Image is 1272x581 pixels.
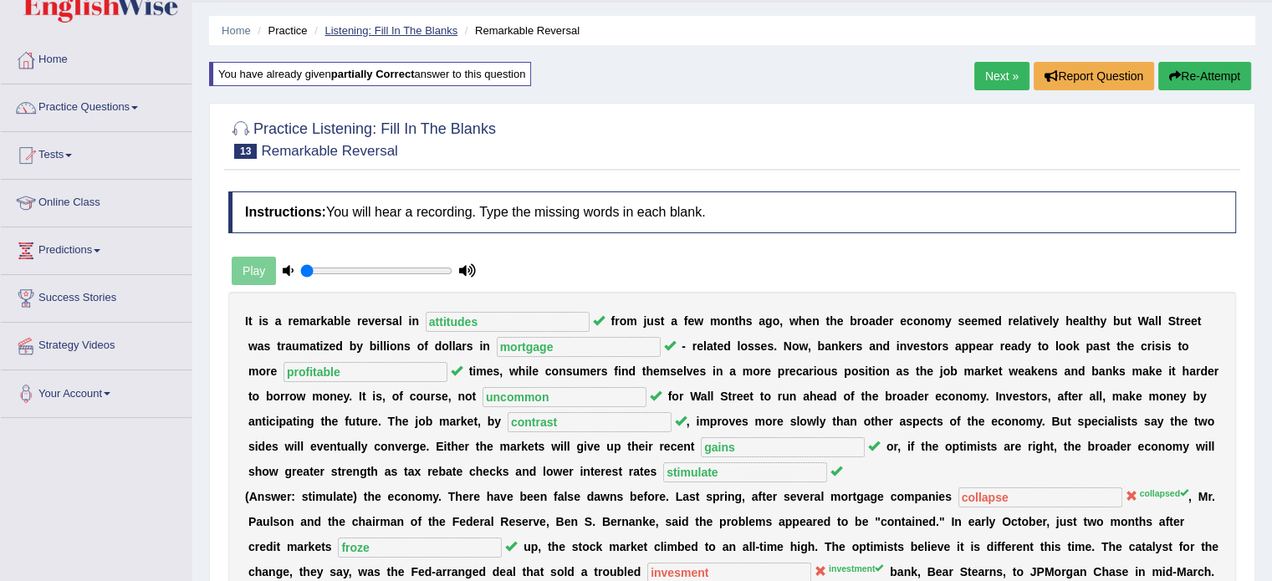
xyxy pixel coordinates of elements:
[927,339,931,353] b: t
[927,314,935,328] b: o
[737,339,740,353] b: l
[461,23,580,38] li: Remarkable Reversal
[773,314,780,328] b: o
[646,314,654,328] b: u
[971,314,978,328] b: e
[341,314,345,328] b: l
[789,364,796,378] b: e
[476,364,486,378] b: m
[988,339,993,353] b: r
[799,314,806,328] b: h
[765,314,773,328] b: g
[825,314,830,328] b: t
[411,314,419,328] b: n
[723,339,731,353] b: d
[1089,314,1093,328] b: t
[728,314,735,328] b: n
[1086,339,1093,353] b: p
[615,314,619,328] b: r
[1162,339,1165,353] b: i
[1148,314,1155,328] b: a
[974,62,1029,90] a: Next »
[653,364,660,378] b: e
[417,339,425,353] b: o
[784,339,792,353] b: N
[426,312,590,332] input: blank
[1065,314,1073,328] b: h
[467,339,473,353] b: s
[743,364,753,378] b: m
[876,339,883,353] b: n
[734,314,738,328] b: t
[299,339,309,353] b: m
[825,339,831,353] b: a
[320,339,324,353] b: i
[697,339,703,353] b: e
[920,314,927,328] b: n
[713,364,716,378] b: i
[1176,314,1180,328] b: t
[258,364,266,378] b: o
[222,24,251,37] a: Home
[792,339,799,353] b: o
[285,339,292,353] b: a
[729,364,736,378] b: a
[661,314,665,328] b: t
[509,364,519,378] b: w
[309,339,316,353] b: a
[455,339,462,353] b: a
[1158,62,1251,90] button: Re-Attempt
[844,364,851,378] b: p
[1055,339,1059,353] b: l
[270,364,277,378] b: e
[1147,339,1152,353] b: r
[872,364,876,378] b: i
[1029,314,1033,328] b: t
[942,339,948,353] b: s
[350,339,357,353] b: b
[857,314,861,328] b: r
[1121,339,1128,353] b: h
[754,339,761,353] b: s
[299,314,309,328] b: m
[1,370,192,412] a: Your Account
[1,37,192,79] a: Home
[978,314,988,328] b: m
[618,364,621,378] b: i
[396,339,404,353] b: n
[684,314,688,328] b: f
[831,339,839,353] b: n
[209,62,531,86] div: You have already given answer to this question
[228,117,496,159] h2: Practice Listening: Fill In The Blanks
[1,132,192,174] a: Tests
[687,364,693,378] b: v
[845,339,851,353] b: e
[344,314,350,328] b: e
[248,314,253,328] b: t
[902,364,909,378] b: s
[1127,314,1132,328] b: t
[703,339,707,353] b: l
[469,364,473,378] b: t
[1,84,192,126] a: Practice Questions
[361,314,368,328] b: e
[913,339,920,353] b: e
[760,364,764,378] b: r
[660,364,670,378] b: m
[545,364,552,378] b: c
[234,144,257,159] span: 13
[934,314,944,328] b: m
[1059,339,1066,353] b: o
[824,364,831,378] b: u
[610,314,615,328] b: f
[284,362,447,382] input: blank
[532,364,539,378] b: e
[1191,314,1198,328] b: e
[329,339,335,353] b: e
[1180,314,1184,328] b: r
[1155,314,1158,328] b: l
[1000,339,1004,353] b: r
[1120,314,1127,328] b: u
[356,339,363,353] b: y
[1113,314,1121,328] b: b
